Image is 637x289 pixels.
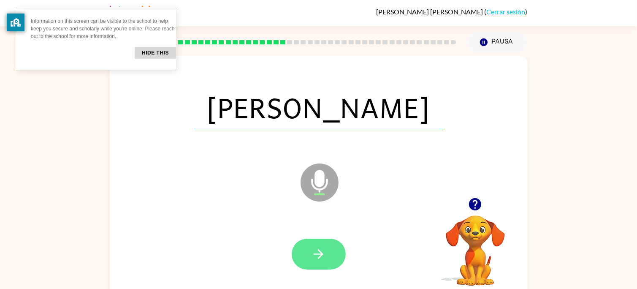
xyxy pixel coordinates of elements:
[31,17,176,40] p: Information on this screen can be visible to the school to help keep you secure and scholarly whi...
[487,8,526,16] a: Cerrar sesión
[377,8,528,16] div: ( )
[433,202,518,287] video: Tu navegador debe admitir la reproducción de archivos .mp4 para usar Literably. Intenta usar otro...
[7,14,24,31] button: privacy banner
[194,85,443,129] span: [PERSON_NAME]
[466,33,528,52] button: Pausa
[110,3,157,22] img: Literably
[377,8,485,16] span: [PERSON_NAME] [PERSON_NAME]
[135,47,176,59] button: Hide this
